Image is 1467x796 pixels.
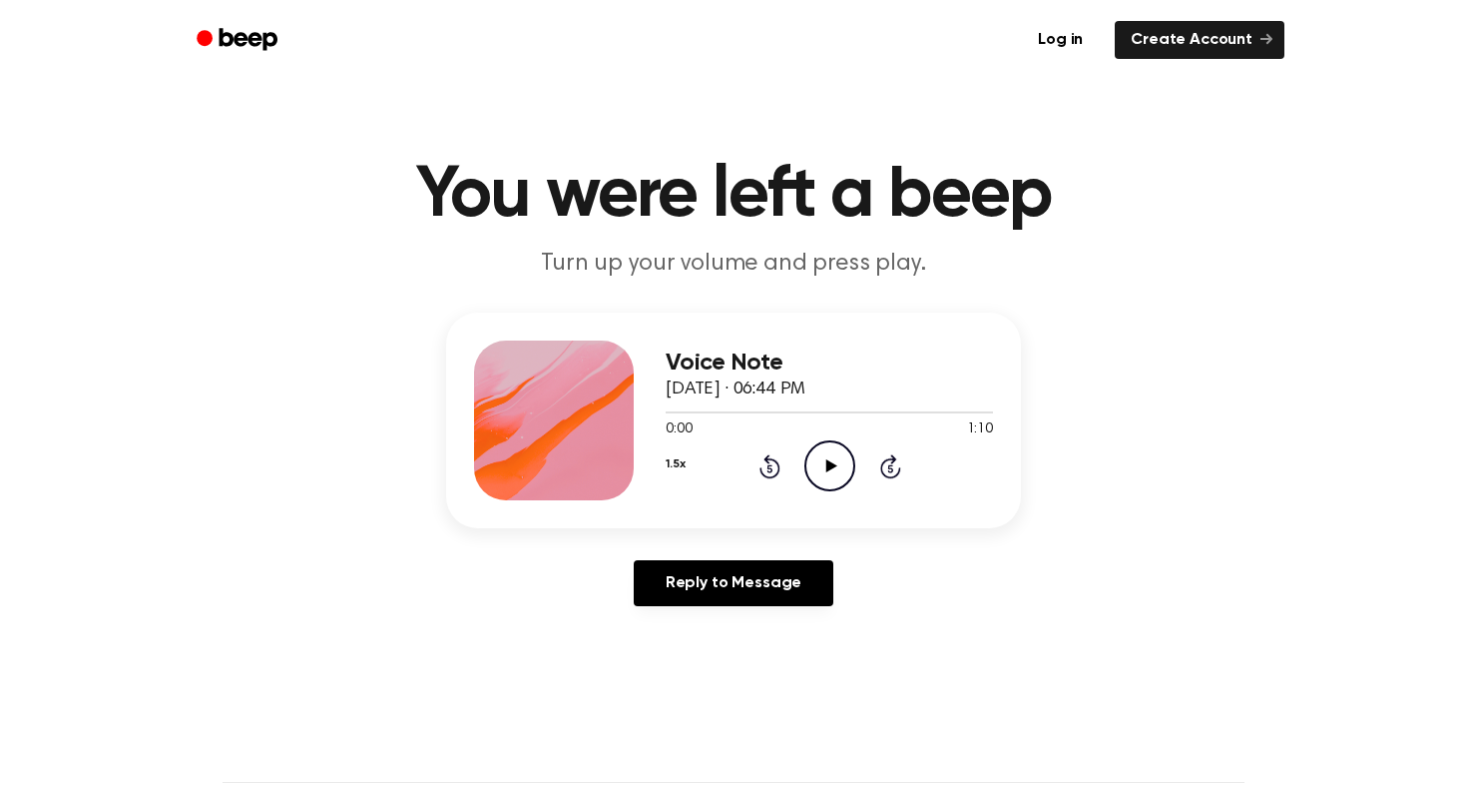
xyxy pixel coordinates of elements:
span: 0:00 [666,419,692,440]
a: Beep [183,21,295,60]
a: Reply to Message [634,560,833,606]
span: [DATE] · 06:44 PM [666,381,805,398]
button: 1.5x [666,447,685,481]
p: Turn up your volume and press play. [350,248,1117,281]
a: Log in [1018,17,1103,63]
a: Create Account [1115,21,1284,59]
span: 1:10 [967,419,993,440]
h3: Voice Note [666,350,993,377]
h1: You were left a beep [223,160,1244,232]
